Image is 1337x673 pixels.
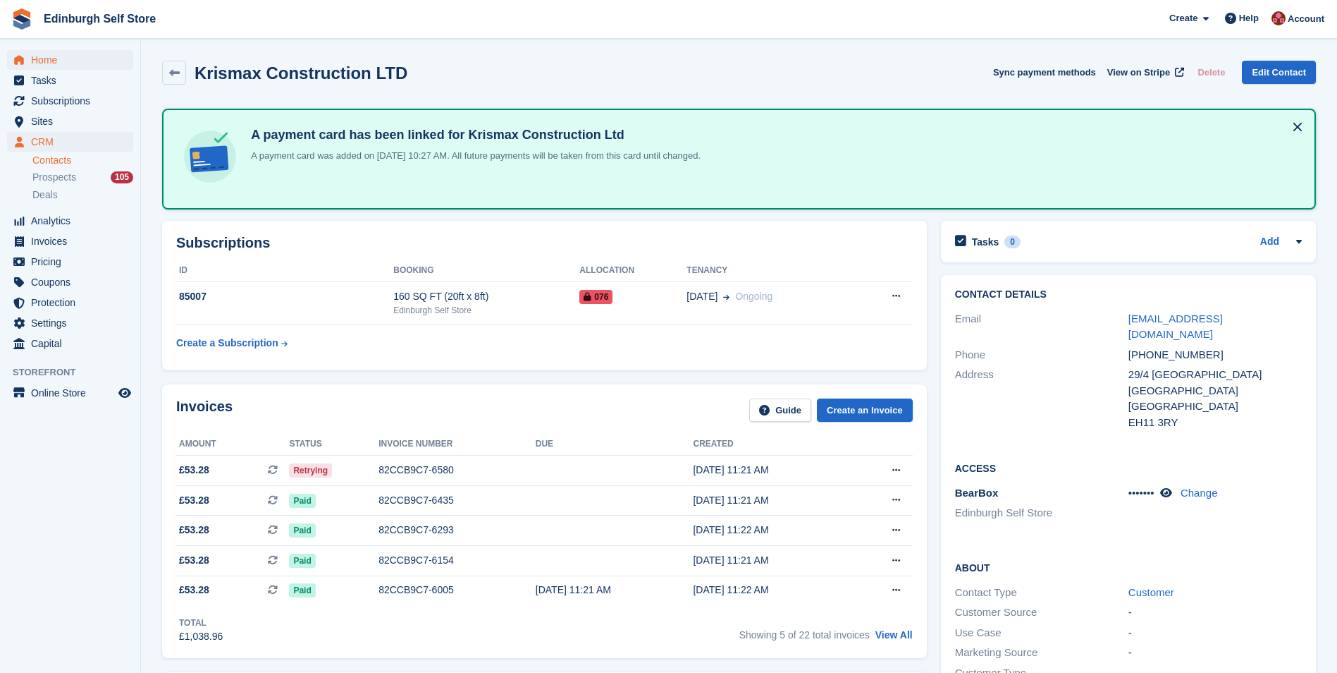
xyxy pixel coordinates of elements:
[1128,383,1302,399] div: [GEOGRAPHIC_DATA]
[179,493,209,508] span: £53.28
[1128,487,1154,499] span: •••••••
[693,433,851,456] th: Created
[1181,487,1218,499] a: Change
[1239,11,1259,25] span: Help
[31,91,116,111] span: Subscriptions
[180,127,240,186] img: card-linked-ebf98d0992dc2aeb22e95c0e3c79077019eb2392cfd83c6a337811c24bc77127.svg
[693,583,851,598] div: [DATE] 11:22 AM
[7,211,133,231] a: menu
[955,505,1128,521] li: Edinburgh Self Store
[1004,236,1021,248] div: 0
[289,523,315,538] span: Paid
[579,290,612,304] span: 076
[176,235,913,251] h2: Subscriptions
[32,154,133,167] a: Contacts
[11,8,32,30] img: stora-icon-8386f47178a22dfd0bd8f6a31ec36ba5ce8667c1dd55bd0f319d3a0aa187defe.svg
[38,7,161,30] a: Edinburgh Self Store
[176,260,393,282] th: ID
[1107,66,1170,80] span: View on Stripe
[993,61,1096,84] button: Sync payment methods
[179,553,209,568] span: £53.28
[686,260,854,282] th: Tenancy
[378,523,536,538] div: 82CCB9C7-6293
[1260,234,1279,250] a: Add
[179,583,209,598] span: £53.28
[31,383,116,403] span: Online Store
[179,463,209,478] span: £53.28
[176,330,288,356] a: Create a Subscription
[955,585,1128,601] div: Contact Type
[31,132,116,152] span: CRM
[955,605,1128,621] div: Customer Source
[817,399,913,422] a: Create an Invoice
[1128,313,1223,341] a: [EMAIL_ADDRESS][DOMAIN_NAME]
[31,71,116,90] span: Tasks
[289,494,315,508] span: Paid
[536,583,694,598] div: [DATE] 11:21 AM
[378,583,536,598] div: 82CCB9C7-6005
[32,171,76,184] span: Prospects
[7,111,133,131] a: menu
[955,347,1128,363] div: Phone
[31,272,116,292] span: Coupons
[7,91,133,111] a: menu
[1128,625,1302,641] div: -
[179,523,209,538] span: £53.28
[693,463,851,478] div: [DATE] 11:21 AM
[31,231,116,251] span: Invoices
[739,629,870,641] span: Showing 5 of 22 total invoices
[7,334,133,353] a: menu
[7,313,133,333] a: menu
[31,111,116,131] span: Sites
[1128,347,1302,363] div: [PHONE_NUMBER]
[378,463,536,478] div: 82CCB9C7-6580
[749,399,811,422] a: Guide
[31,313,116,333] span: Settings
[32,170,133,185] a: Prospects 105
[955,487,999,499] span: BearBox
[1192,61,1231,84] button: Delete
[176,289,393,304] div: 85007
[289,583,315,598] span: Paid
[7,252,133,272] a: menu
[31,211,116,231] span: Analytics
[7,293,133,313] a: menu
[289,554,315,568] span: Paid
[955,625,1128,641] div: Use Case
[1128,645,1302,661] div: -
[32,188,58,202] span: Deals
[31,293,116,313] span: Protection
[536,433,694,456] th: Due
[31,50,116,70] span: Home
[693,553,851,568] div: [DATE] 11:21 AM
[7,132,133,152] a: menu
[195,63,407,83] h2: Krismax Construction LTD
[955,560,1302,574] h2: About
[1128,367,1302,383] div: 29/4 [GEOGRAPHIC_DATA]
[1102,61,1187,84] a: View on Stripe
[7,272,133,292] a: menu
[245,149,701,163] p: A payment card was added on [DATE] 10:27 AM. All future payments will be taken from this card unt...
[179,629,223,644] div: £1,038.96
[955,311,1128,343] div: Email
[289,433,378,456] th: Status
[393,260,579,282] th: Booking
[693,493,851,508] div: [DATE] 11:21 AM
[1128,399,1302,415] div: [GEOGRAPHIC_DATA]
[1128,586,1174,598] a: Customer
[176,399,233,422] h2: Invoices
[693,523,851,538] div: [DATE] 11:22 AM
[955,645,1128,661] div: Marketing Source
[686,289,717,304] span: [DATE]
[1242,61,1316,84] a: Edit Contact
[1288,12,1324,26] span: Account
[875,629,913,641] a: View All
[1169,11,1197,25] span: Create
[245,127,701,143] h4: A payment card has been linked for Krismax Construction Ltd
[393,304,579,317] div: Edinburgh Self Store
[31,252,116,272] span: Pricing
[32,188,133,202] a: Deals
[7,50,133,70] a: menu
[735,291,772,302] span: Ongoing
[7,71,133,90] a: menu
